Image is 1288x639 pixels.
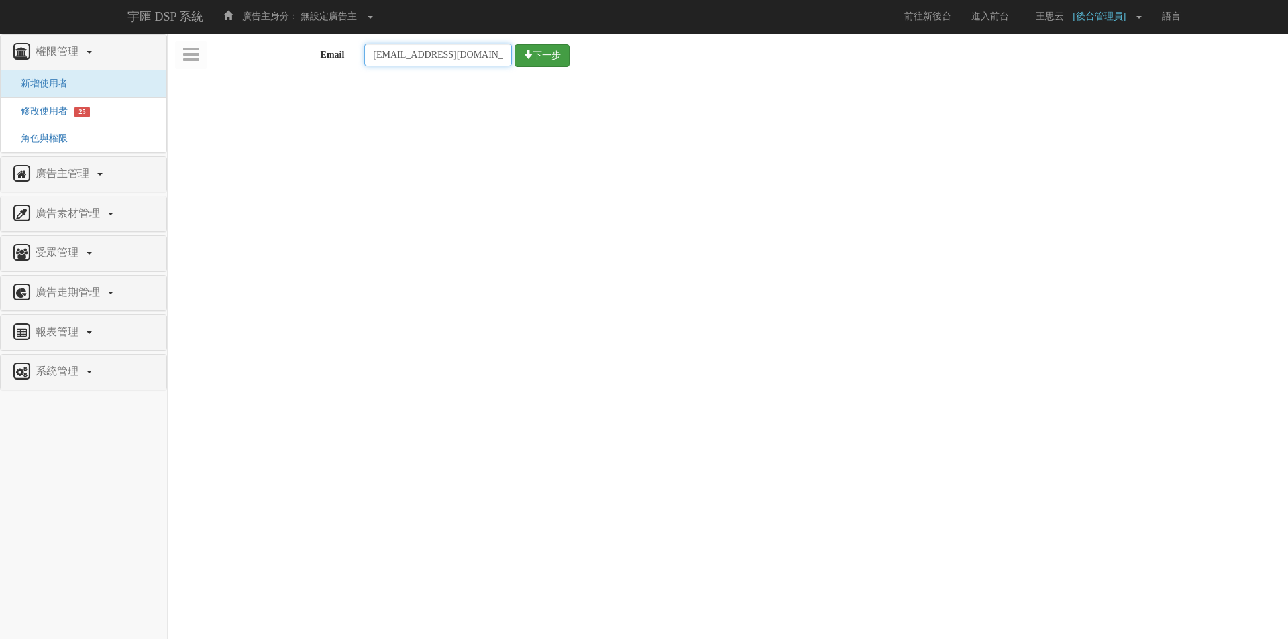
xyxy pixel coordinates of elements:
[1073,11,1132,21] span: [後台管理員]
[32,326,85,337] span: 報表管理
[11,106,68,116] a: 修改使用者
[11,282,156,304] a: 廣告走期管理
[32,207,107,219] span: 廣告素材管理
[11,203,156,225] a: 廣告素材管理
[11,78,68,89] a: 新增使用者
[515,44,570,67] button: 下一步
[1029,11,1071,21] span: 王思云
[32,286,107,298] span: 廣告走期管理
[301,11,357,21] span: 無設定廣告主
[32,46,85,57] span: 權限管理
[11,243,156,264] a: 受眾管理
[74,107,90,117] span: 25
[11,133,68,143] a: 角色與權限
[242,11,299,21] span: 廣告主身分：
[11,164,156,185] a: 廣告主管理
[11,361,156,383] a: 系統管理
[11,322,156,343] a: 報表管理
[32,365,85,377] span: 系統管理
[32,168,96,179] span: 廣告主管理
[32,247,85,258] span: 受眾管理
[11,42,156,63] a: 權限管理
[168,44,354,62] label: Email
